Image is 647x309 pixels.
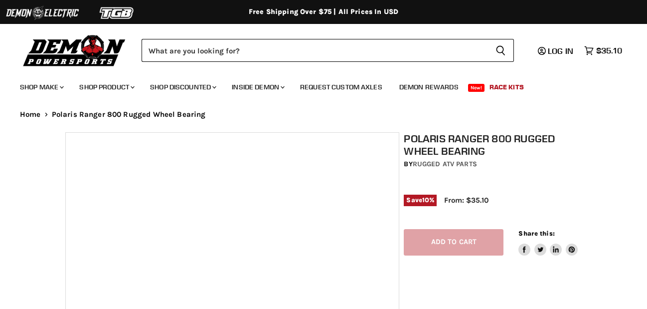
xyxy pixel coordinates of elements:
a: $35.10 [579,43,627,58]
h1: Polaris Ranger 800 Rugged Wheel Bearing [404,132,586,157]
span: $35.10 [596,46,622,55]
form: Product [142,39,514,62]
img: Demon Electric Logo 2 [5,3,80,22]
aside: Share this: [518,229,578,256]
div: by [404,159,586,170]
span: New! [468,84,485,92]
input: Search [142,39,487,62]
span: Polaris Ranger 800 Rugged Wheel Bearing [52,110,206,119]
span: From: $35.10 [444,196,488,205]
span: 10 [422,196,429,204]
a: Demon Rewards [392,77,466,97]
img: Demon Powersports [20,32,129,68]
a: Inside Demon [224,77,291,97]
img: TGB Logo 2 [80,3,155,22]
a: Rugged ATV Parts [413,160,477,168]
a: Log in [533,46,579,55]
a: Shop Product [72,77,141,97]
span: Share this: [518,230,554,237]
span: Log in [548,46,573,56]
a: Shop Discounted [143,77,222,97]
span: Save % [404,195,437,206]
a: Home [20,110,41,119]
a: Race Kits [482,77,531,97]
ul: Main menu [12,73,620,97]
a: Request Custom Axles [293,77,390,97]
button: Search [487,39,514,62]
a: Shop Make [12,77,70,97]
